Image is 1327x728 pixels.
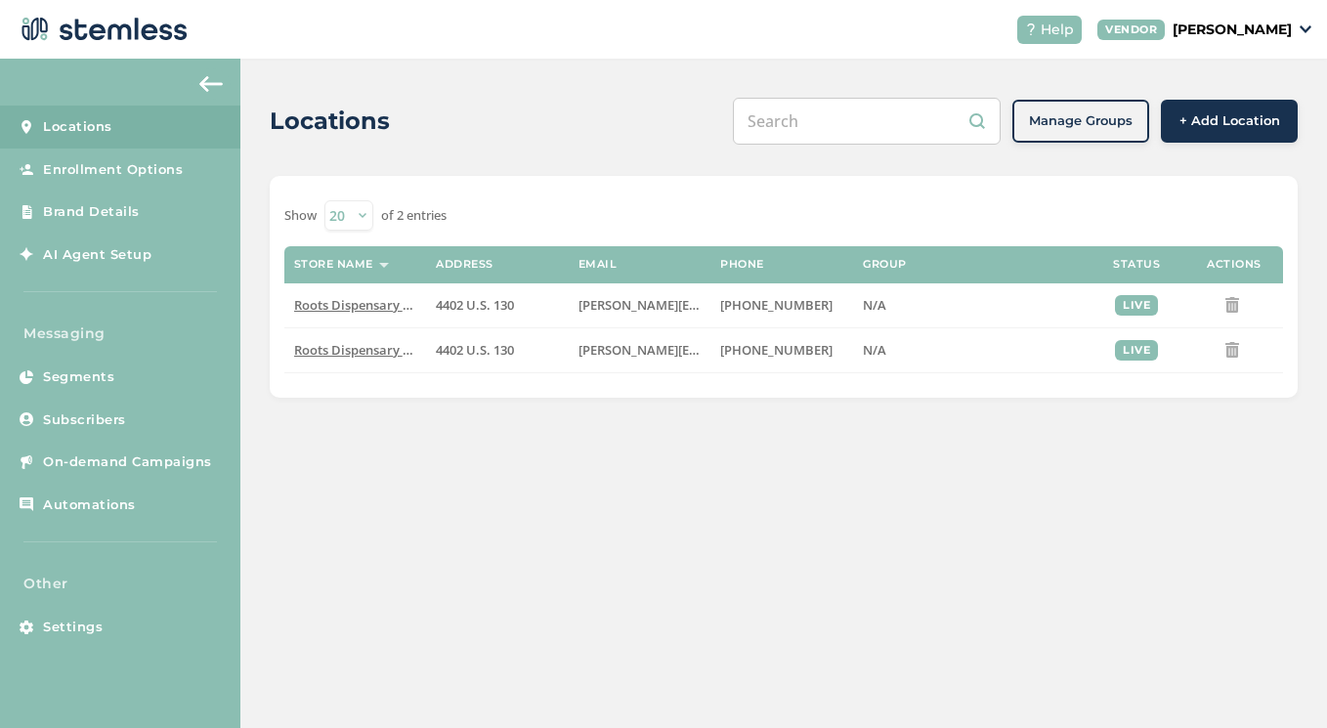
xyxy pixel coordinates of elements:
label: philip@rootsnj.com [578,342,702,359]
button: + Add Location [1161,100,1298,143]
div: live [1115,295,1158,316]
label: of 2 entries [381,206,447,226]
label: (856) 649-8416 [720,342,843,359]
img: icon-help-white-03924b79.svg [1025,23,1037,35]
span: + Add Location [1179,111,1280,131]
span: 4402 U.S. 130 [436,296,514,314]
label: Status [1113,258,1160,271]
span: Segments [43,367,114,387]
label: N/A [863,342,1078,359]
span: On-demand Campaigns [43,452,212,472]
span: Locations [43,117,112,137]
span: Help [1041,20,1074,40]
span: Automations [43,495,136,515]
div: live [1115,340,1158,361]
span: Manage Groups [1029,111,1133,131]
label: Show [284,206,317,226]
label: Group [863,258,907,271]
label: 4402 U.S. 130 [436,342,559,359]
label: philip@rootsnj.com [578,297,702,314]
label: Roots Dispensary - Rec [294,342,417,359]
input: Search [733,98,1001,145]
span: Roots Dispensary - Med [294,296,436,314]
p: [PERSON_NAME] [1173,20,1292,40]
span: Settings [43,618,103,637]
label: (856) 649-8416 [720,297,843,314]
span: Brand Details [43,202,140,222]
label: Address [436,258,493,271]
span: Enrollment Options [43,160,183,180]
label: 4402 U.S. 130 [436,297,559,314]
label: Email [578,258,618,271]
span: [PHONE_NUMBER] [720,341,833,359]
iframe: Chat Widget [1229,634,1327,728]
span: [PHONE_NUMBER] [720,296,833,314]
img: icon-sort-1e1d7615.svg [379,263,389,268]
span: [PERSON_NAME][EMAIL_ADDRESS][DOMAIN_NAME] [578,341,891,359]
label: Roots Dispensary - Med [294,297,417,314]
span: 4402 U.S. 130 [436,341,514,359]
span: Subscribers [43,410,126,430]
th: Actions [1185,246,1283,283]
button: Manage Groups [1012,100,1149,143]
label: Phone [720,258,764,271]
img: icon_down-arrow-small-66adaf34.svg [1300,25,1311,33]
span: AI Agent Setup [43,245,151,265]
label: Store name [294,258,373,271]
span: Roots Dispensary - Rec [294,341,430,359]
div: VENDOR [1097,20,1165,40]
span: [PERSON_NAME][EMAIL_ADDRESS][DOMAIN_NAME] [578,296,891,314]
img: icon-arrow-back-accent-c549486e.svg [199,76,223,92]
img: logo-dark-0685b13c.svg [16,10,188,49]
h2: Locations [270,104,390,139]
label: N/A [863,297,1078,314]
